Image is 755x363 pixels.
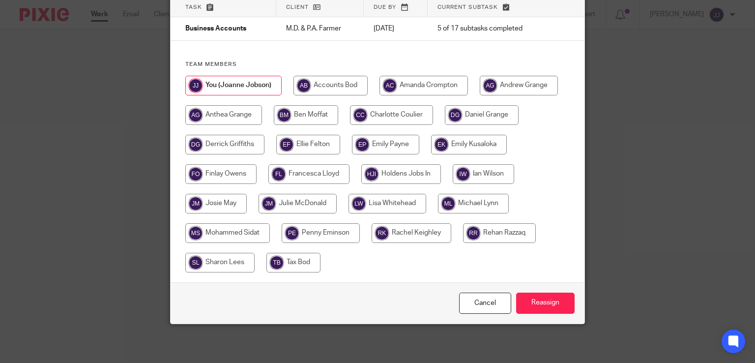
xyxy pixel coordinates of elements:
span: Client [286,4,309,10]
span: Business Accounts [185,26,246,32]
p: [DATE] [374,24,418,33]
input: Reassign [516,293,575,314]
span: Task [185,4,202,10]
td: 5 of 17 subtasks completed [428,17,550,41]
h4: Team members [185,60,570,68]
span: Current subtask [437,4,498,10]
a: Close this dialog window [459,293,511,314]
span: Due by [374,4,396,10]
p: M.D. & P.A. Farmer [286,24,354,33]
